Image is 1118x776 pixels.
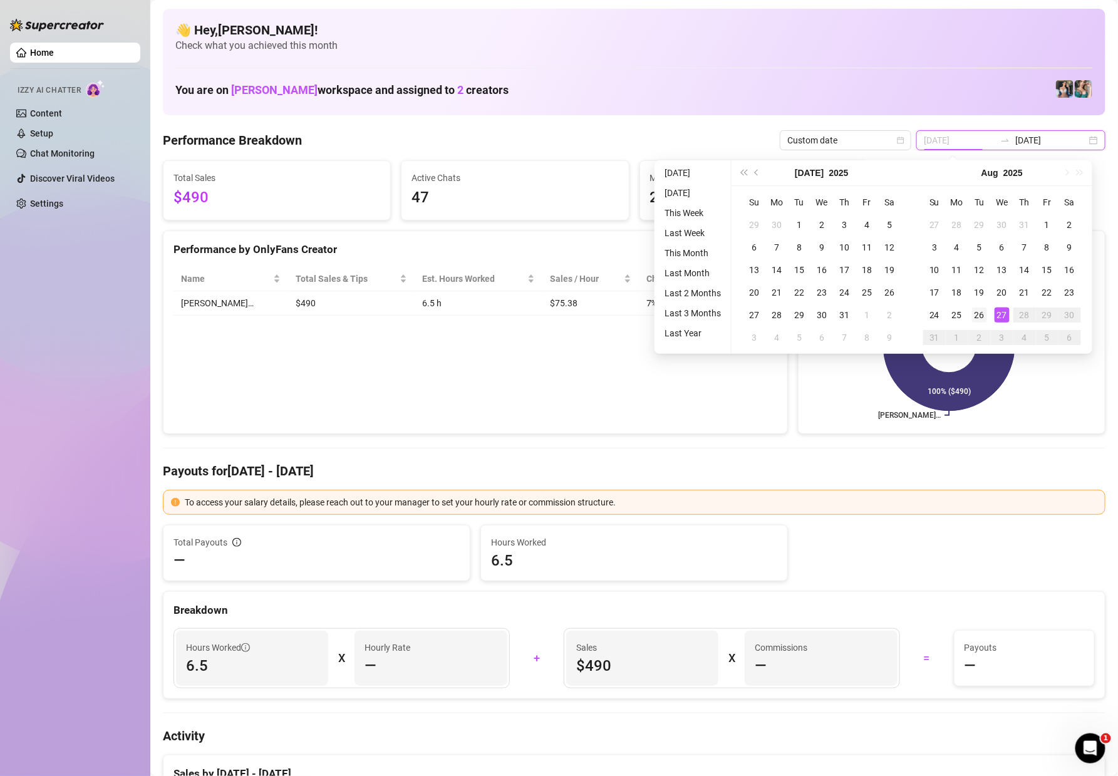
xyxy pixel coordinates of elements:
div: 27 [747,308,762,323]
span: — [365,656,376,676]
td: 2025-08-13 [991,259,1013,281]
td: 6.5 h [415,291,542,316]
div: 30 [1062,308,1077,323]
div: 6 [995,240,1010,255]
td: 2025-07-31 [1013,214,1036,236]
td: 2025-07-24 [833,281,856,304]
td: 2025-08-27 [991,304,1013,326]
td: 2025-07-23 [810,281,833,304]
td: 2025-07-06 [743,236,765,259]
td: 2025-06-30 [765,214,788,236]
li: Last 2 Months [660,286,726,301]
span: Hours Worked [491,535,777,549]
div: 11 [950,262,965,277]
span: $490 [173,186,380,210]
div: 25 [950,308,965,323]
div: 8 [859,330,874,345]
div: 24 [927,308,942,323]
li: Last Week [660,225,726,241]
span: info-circle [232,538,241,547]
div: 21 [769,285,784,300]
td: 2025-08-14 [1013,259,1036,281]
td: 2025-08-22 [1036,281,1058,304]
td: 2025-07-08 [788,236,810,259]
td: 2025-08-15 [1036,259,1058,281]
td: 2025-08-05 [788,326,810,349]
div: 24 [837,285,852,300]
div: 17 [927,285,942,300]
td: 2025-07-18 [856,259,878,281]
div: 30 [995,217,1010,232]
button: Choose a month [981,160,998,185]
td: 2025-07-21 [765,281,788,304]
div: 22 [792,285,807,300]
td: 2025-07-27 [923,214,946,236]
img: Katy [1056,80,1074,98]
button: Previous month (PageUp) [750,160,764,185]
td: 2025-08-28 [1013,304,1036,326]
td: 2025-09-02 [968,326,991,349]
span: Payouts [965,641,1084,654]
span: Sales / Hour [550,272,621,286]
td: 2025-07-17 [833,259,856,281]
td: 2025-07-30 [991,214,1013,236]
div: 29 [747,217,762,232]
span: Messages Sent [650,171,857,185]
div: 31 [837,308,852,323]
span: — [965,656,976,676]
td: 2025-06-29 [743,214,765,236]
div: X [728,648,735,668]
div: 4 [859,217,874,232]
article: Commissions [755,641,807,654]
div: 9 [882,330,897,345]
span: 7 % [646,296,666,310]
td: 2025-08-21 [1013,281,1036,304]
div: 10 [837,240,852,255]
span: — [173,551,185,571]
div: 30 [769,217,784,232]
span: to [1000,135,1010,145]
h1: You are on workspace and assigned to creators [175,83,509,97]
td: 2025-07-16 [810,259,833,281]
div: 18 [950,285,965,300]
td: 2025-08-10 [923,259,946,281]
div: 15 [792,262,807,277]
div: 29 [972,217,987,232]
div: 28 [1017,308,1032,323]
div: 5 [882,217,897,232]
div: 3 [837,217,852,232]
div: Breakdown [173,602,1095,619]
div: To access your salary details, please reach out to your manager to set your hourly rate or commis... [185,495,1097,509]
td: 2025-07-29 [968,214,991,236]
td: 2025-08-25 [946,304,968,326]
a: Home [30,48,54,58]
h4: Activity [163,727,1105,745]
td: 2025-07-19 [878,259,901,281]
h4: Performance Breakdown [163,132,302,149]
span: info-circle [241,643,250,652]
td: 2025-08-23 [1058,281,1081,304]
span: [PERSON_NAME] [231,83,318,96]
td: 2025-08-09 [878,326,901,349]
th: Mo [946,191,968,214]
span: 2 [457,83,463,96]
text: [PERSON_NAME]… [879,411,941,420]
div: 10 [927,262,942,277]
td: 2025-07-30 [810,304,833,326]
td: 2025-07-13 [743,259,765,281]
div: 7 [769,240,784,255]
div: 14 [769,262,784,277]
a: Chat Monitoring [30,148,95,158]
div: 16 [814,262,829,277]
td: 2025-07-28 [946,214,968,236]
td: 2025-08-08 [856,326,878,349]
span: Sales [576,641,708,654]
span: calendar [897,137,904,144]
div: 2 [882,308,897,323]
div: 1 [950,330,965,345]
li: This Month [660,246,726,261]
td: 2025-07-31 [833,304,856,326]
div: 5 [1040,330,1055,345]
img: logo-BBDzfeDw.svg [10,19,104,31]
li: [DATE] [660,185,726,200]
